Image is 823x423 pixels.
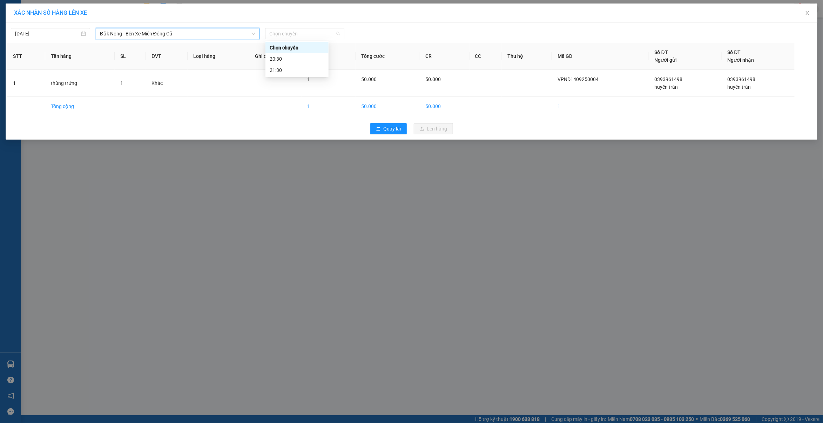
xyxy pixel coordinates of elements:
[384,125,401,133] span: Quay lại
[307,76,310,82] span: 1
[251,32,256,36] span: down
[502,43,552,70] th: Thu hộ
[655,57,677,63] span: Người gửi
[270,44,324,52] div: Chọn chuyến
[728,76,756,82] span: 0393961498
[188,43,249,70] th: Loại hàng
[115,43,146,70] th: SL
[558,76,599,82] span: VPND1409250004
[376,126,381,132] span: rollback
[146,43,188,70] th: ĐVT
[798,4,817,23] button: Close
[728,49,741,55] span: Số ĐT
[249,43,301,70] th: Ghi chú
[552,97,649,116] td: 1
[426,76,441,82] span: 50.000
[45,70,115,97] td: thùng trứng
[356,43,420,70] th: Tổng cước
[420,97,470,116] td: 50.000
[269,28,340,39] span: Chọn chuyến
[45,97,115,116] td: Tổng cộng
[15,30,80,38] input: 14/09/2025
[302,97,356,116] td: 1
[370,123,407,134] button: rollbackQuay lại
[100,28,256,39] span: Đắk Nông - Bến Xe Miền Đông Cũ
[361,76,377,82] span: 50.000
[270,55,324,63] div: 20:30
[805,10,810,16] span: close
[45,43,115,70] th: Tên hàng
[552,43,649,70] th: Mã GD
[728,57,754,63] span: Người nhận
[655,84,678,90] span: huyền trân
[7,70,45,97] td: 1
[655,49,668,55] span: Số ĐT
[146,70,188,97] td: Khác
[120,80,123,86] span: 1
[728,84,751,90] span: huyền trân
[14,9,87,16] span: XÁC NHẬN SỐ HÀNG LÊN XE
[7,43,45,70] th: STT
[655,76,683,82] span: 0393961498
[420,43,470,70] th: CR
[356,97,420,116] td: 50.000
[265,42,329,53] div: Chọn chuyến
[414,123,453,134] button: uploadLên hàng
[270,66,324,74] div: 21:30
[470,43,502,70] th: CC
